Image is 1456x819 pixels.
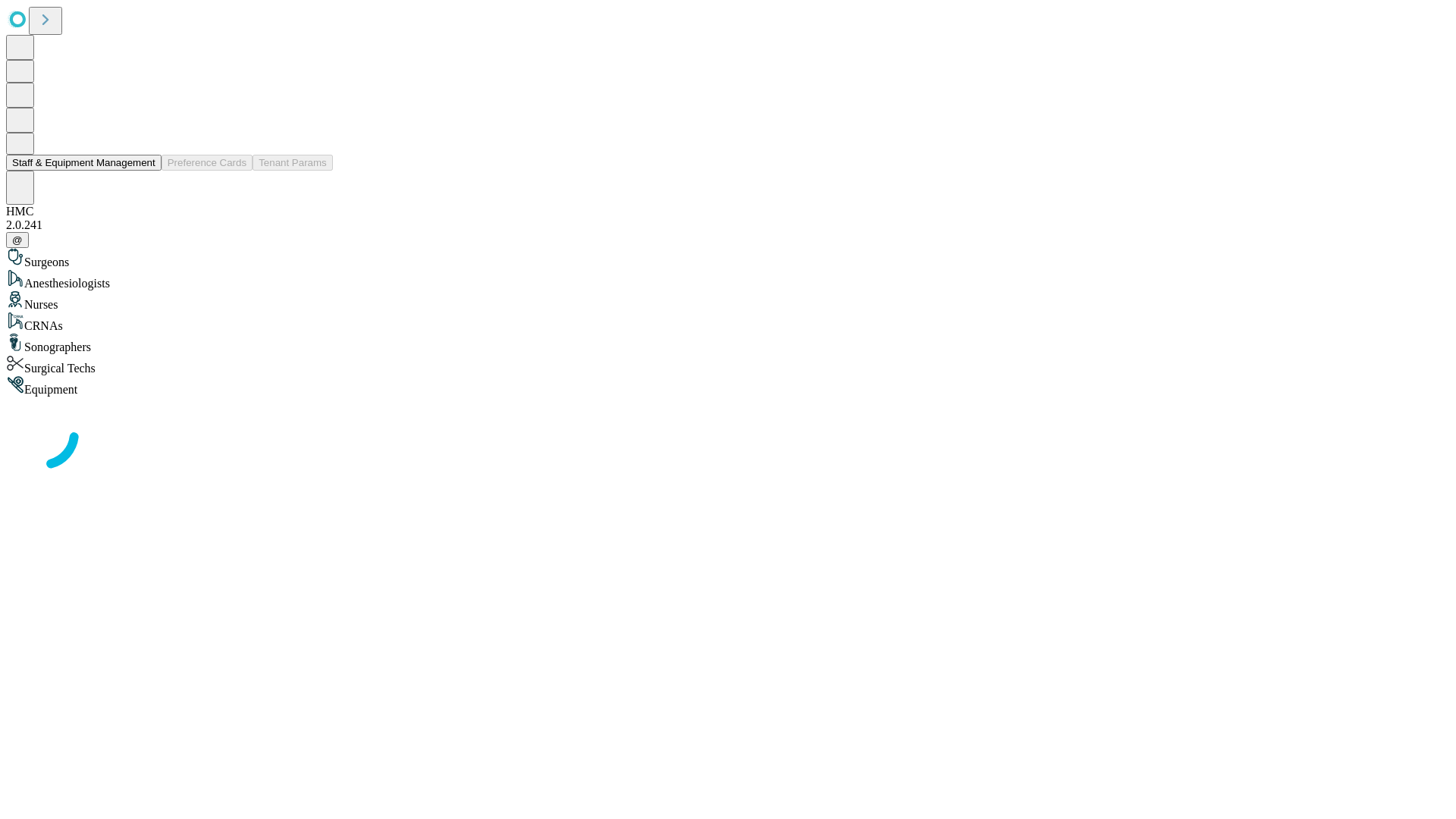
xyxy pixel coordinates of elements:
[6,312,1450,333] div: CRNAs
[6,248,1450,269] div: Surgeons
[6,375,1450,397] div: Equipment
[253,155,333,171] button: Tenant Params
[162,155,253,171] button: Preference Cards
[6,333,1450,354] div: Sonographers
[6,218,1450,232] div: 2.0.241
[6,155,162,171] button: Staff & Equipment Management
[6,269,1450,290] div: Anesthesiologists
[6,205,1450,218] div: HMC
[6,354,1450,375] div: Surgical Techs
[6,290,1450,312] div: Nurses
[6,232,29,248] button: @
[12,234,23,246] span: @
